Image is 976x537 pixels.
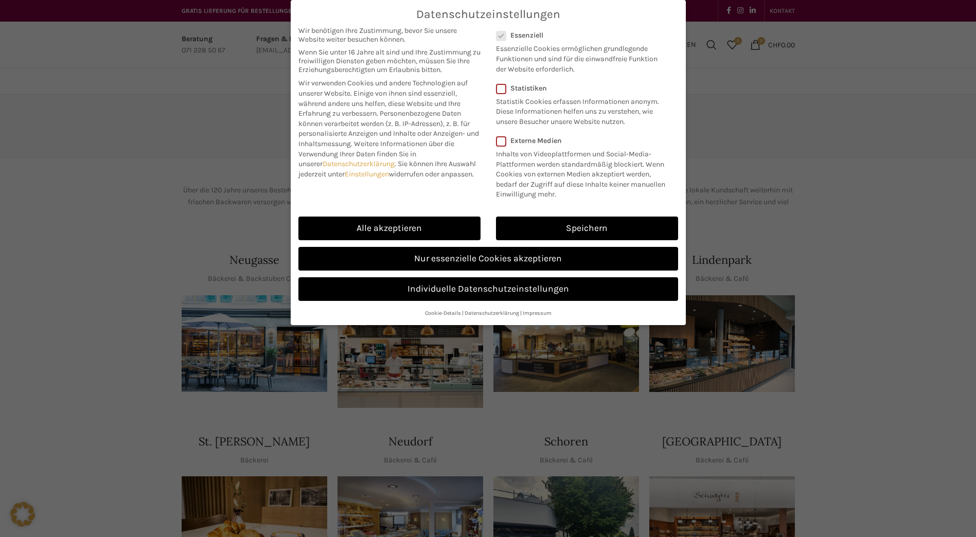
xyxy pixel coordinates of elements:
[425,310,461,316] a: Cookie-Details
[298,277,678,301] a: Individuelle Datenschutzeinstellungen
[496,217,678,240] a: Speichern
[523,310,552,316] a: Impressum
[416,8,560,21] span: Datenschutzeinstellungen
[496,93,665,127] p: Statistik Cookies erfassen Informationen anonym. Diese Informationen helfen uns zu verstehen, wie...
[298,48,481,74] span: Wenn Sie unter 16 Jahre alt sind und Ihre Zustimmung zu freiwilligen Diensten geben möchten, müss...
[298,109,479,148] span: Personenbezogene Daten können verarbeitet werden (z. B. IP-Adressen), z. B. für personalisierte A...
[323,159,395,168] a: Datenschutzerklärung
[298,247,678,271] a: Nur essenzielle Cookies akzeptieren
[465,310,519,316] a: Datenschutzerklärung
[496,145,671,200] p: Inhalte von Videoplattformen und Social-Media-Plattformen werden standardmäßig blockiert. Wenn Co...
[496,136,671,145] label: Externe Medien
[496,31,665,40] label: Essenziell
[496,40,665,74] p: Essenzielle Cookies ermöglichen grundlegende Funktionen und sind für die einwandfreie Funktion de...
[496,84,665,93] label: Statistiken
[298,217,481,240] a: Alle akzeptieren
[298,79,468,118] span: Wir verwenden Cookies und andere Technologien auf unserer Website. Einige von ihnen sind essenzie...
[298,26,481,44] span: Wir benötigen Ihre Zustimmung, bevor Sie unsere Website weiter besuchen können.
[345,170,389,178] a: Einstellungen
[298,159,476,178] span: Sie können Ihre Auswahl jederzeit unter widerrufen oder anpassen.
[298,139,454,168] span: Weitere Informationen über die Verwendung Ihrer Daten finden Sie in unserer .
